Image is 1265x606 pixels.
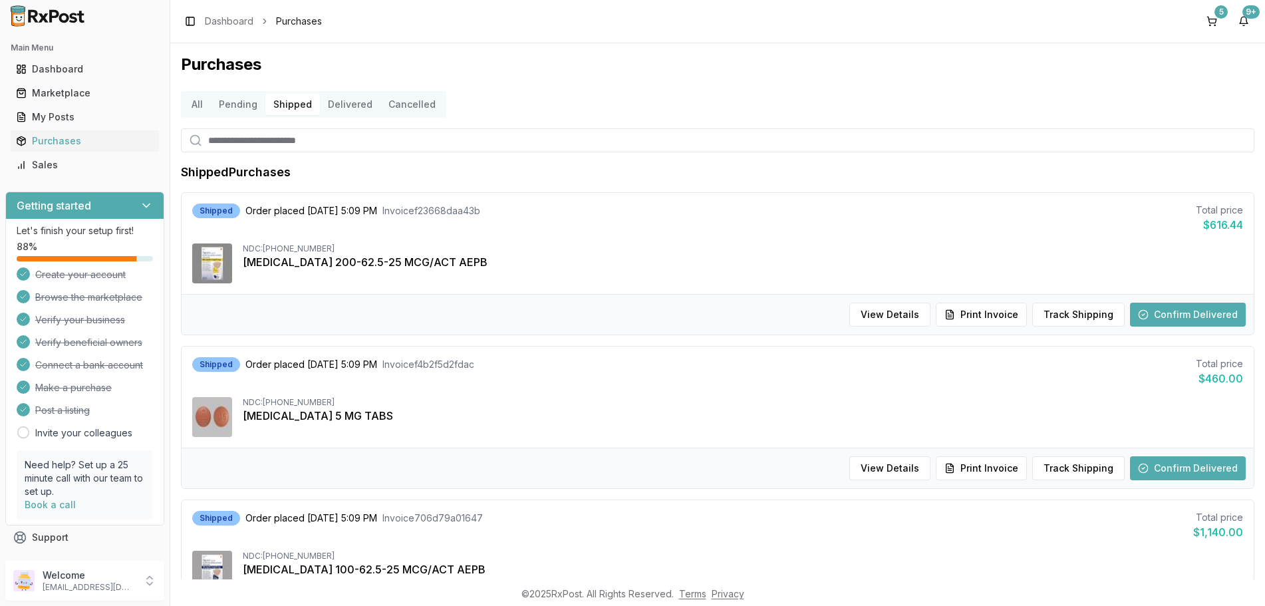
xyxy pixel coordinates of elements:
[712,588,744,599] a: Privacy
[265,94,320,115] button: Shipped
[25,499,76,510] a: Book a call
[382,358,474,371] span: Invoice f4b2f5d2fdac
[1220,561,1252,593] iframe: Intercom live chat
[5,526,164,549] button: Support
[1130,456,1246,480] button: Confirm Delivered
[211,94,265,115] button: Pending
[382,204,480,218] span: Invoice f23668daa43b
[181,54,1254,75] h1: Purchases
[35,359,143,372] span: Connect a bank account
[5,59,164,80] button: Dashboard
[243,408,1243,424] div: [MEDICAL_DATA] 5 MG TABS
[5,82,164,104] button: Marketplace
[1201,11,1222,32] button: 5
[205,15,253,28] a: Dashboard
[13,570,35,591] img: User avatar
[5,549,164,573] button: Feedback
[1214,5,1228,19] div: 5
[1196,371,1243,386] div: $460.00
[243,577,340,601] button: Show1more item
[5,130,164,152] button: Purchases
[1196,357,1243,371] div: Total price
[184,94,211,115] button: All
[16,63,154,76] div: Dashboard
[192,511,240,526] div: Shipped
[17,224,153,237] p: Let's finish your setup first!
[11,57,159,81] a: Dashboard
[1193,511,1243,524] div: Total price
[382,512,483,525] span: Invoice 706d79a01647
[43,582,135,593] p: [EMAIL_ADDRESS][DOMAIN_NAME]
[245,204,377,218] span: Order placed [DATE] 5:09 PM
[5,5,90,27] img: RxPost Logo
[192,243,232,283] img: Trelegy Ellipta 200-62.5-25 MCG/ACT AEPB
[276,15,322,28] span: Purchases
[16,110,154,124] div: My Posts
[11,153,159,177] a: Sales
[35,336,142,349] span: Verify beneficial owners
[1196,204,1243,217] div: Total price
[11,105,159,129] a: My Posts
[1196,217,1243,233] div: $616.44
[192,551,232,591] img: Trelegy Ellipta 100-62.5-25 MCG/ACT AEPB
[243,551,1243,561] div: NDC: [PHONE_NUMBER]
[1032,456,1125,480] button: Track Shipping
[243,397,1243,408] div: NDC: [PHONE_NUMBER]
[17,240,37,253] span: 88 %
[35,404,90,417] span: Post a listing
[1233,11,1254,32] button: 9+
[43,569,135,582] p: Welcome
[5,154,164,176] button: Sales
[849,303,930,327] button: View Details
[35,426,132,440] a: Invite your colleagues
[936,303,1027,327] button: Print Invoice
[192,397,232,437] img: Tradjenta 5 MG TABS
[35,381,112,394] span: Make a purchase
[16,86,154,100] div: Marketplace
[679,588,706,599] a: Terms
[380,94,444,115] button: Cancelled
[1193,524,1243,540] div: $1,140.00
[35,291,142,304] span: Browse the marketplace
[243,243,1243,254] div: NDC: [PHONE_NUMBER]
[35,268,126,281] span: Create your account
[11,43,159,53] h2: Main Menu
[32,555,77,568] span: Feedback
[245,358,377,371] span: Order placed [DATE] 5:09 PM
[16,134,154,148] div: Purchases
[849,456,930,480] button: View Details
[936,456,1027,480] button: Print Invoice
[17,198,91,214] h3: Getting started
[35,313,125,327] span: Verify your business
[11,129,159,153] a: Purchases
[5,106,164,128] button: My Posts
[192,204,240,218] div: Shipped
[320,94,380,115] button: Delivered
[243,254,1243,270] div: [MEDICAL_DATA] 200-62.5-25 MCG/ACT AEPB
[245,512,377,525] span: Order placed [DATE] 5:09 PM
[192,357,240,372] div: Shipped
[181,163,291,182] h1: Shipped Purchases
[1032,303,1125,327] button: Track Shipping
[243,561,1243,577] div: [MEDICAL_DATA] 100-62.5-25 MCG/ACT AEPB
[1130,303,1246,327] button: Confirm Delivered
[25,458,145,498] p: Need help? Set up a 25 minute call with our team to set up.
[205,15,322,28] nav: breadcrumb
[11,81,159,105] a: Marketplace
[16,158,154,172] div: Sales
[1242,5,1260,19] div: 9+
